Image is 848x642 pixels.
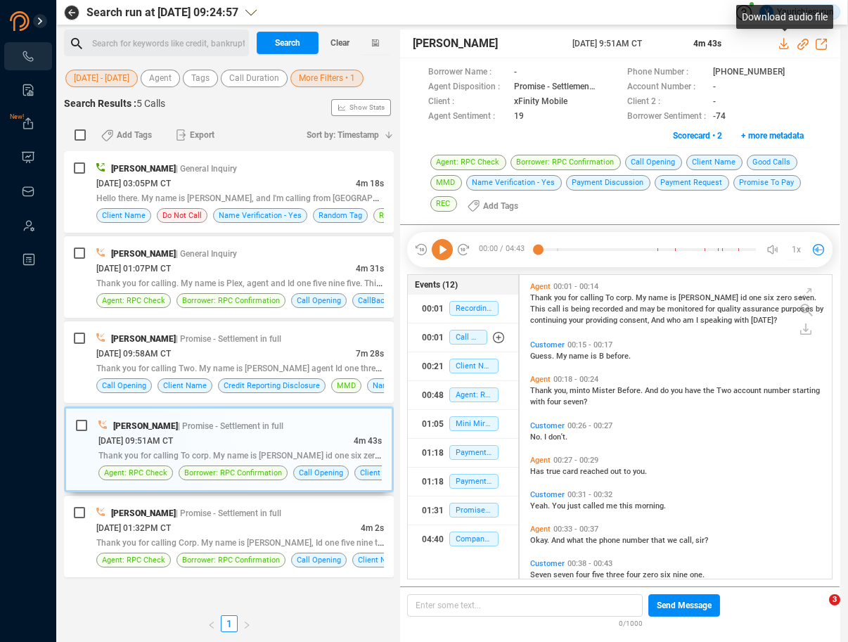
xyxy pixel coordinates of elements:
[673,124,722,147] span: Scorecard • 2
[627,570,643,579] span: four
[96,179,171,188] span: [DATE] 03:05PM CT
[422,442,444,464] div: 01:18
[64,151,394,233] div: [PERSON_NAME]| General Inquiry[DATE] 03:05PM CT4m 18sHello there. My name is [PERSON_NAME], and I...
[4,110,52,138] li: Exports
[319,209,362,222] span: Random Tag
[422,326,444,349] div: 00:01
[167,124,223,146] button: Export
[713,110,726,124] span: -74
[290,70,364,87] button: More Filters • 1
[576,570,592,579] span: four
[10,103,24,131] span: New!
[510,155,621,170] span: Borrower: RPC Confirmation
[624,467,633,476] span: to
[792,386,820,395] span: starting
[665,124,730,147] button: Scorecard • 2
[627,95,706,110] span: Client 2 :
[530,490,565,499] span: Customer
[4,143,52,172] li: Visuals
[657,594,712,617] span: Send Message
[356,349,384,359] span: 7m 28s
[297,294,341,307] span: Call Opening
[717,304,743,314] span: quality
[96,537,501,548] span: Thank you for calling Corp. My name is [PERSON_NAME], Id one five nine two. The call is being rec...
[86,4,238,21] span: Search run at [DATE] 09:24:57
[740,293,749,302] span: id
[514,95,567,110] span: xFinity Mobile
[751,316,777,325] span: [DATE]?
[408,381,518,409] button: 00:48Agent: RPC Check
[470,239,538,260] span: 00:00 / 04:43
[563,467,580,476] span: card
[530,432,544,442] span: No.
[449,359,499,373] span: Client Name
[299,466,343,480] span: Call Opening
[619,617,643,629] span: 0/1000
[221,616,237,631] a: 1
[111,164,176,174] span: [PERSON_NAME]
[627,65,706,80] span: Phone Number :
[546,467,563,476] span: true
[683,316,696,325] span: am
[591,352,599,361] span: is
[530,570,553,579] span: Seven
[551,525,601,534] span: 00:33 - 00:37
[224,379,320,392] span: Credit Reporting Disclosure
[64,406,394,492] div: [PERSON_NAME]| Promise - Settlement in full[DATE] 09:51AM CT4m 43sThank you for calling To corp. ...
[203,615,221,632] button: left
[565,559,615,568] span: 00:38 - 00:43
[703,386,717,395] span: the
[408,352,518,380] button: 00:21Client Name
[64,496,394,577] div: [PERSON_NAME]| Promise - Settlement in full[DATE] 01:32PM CT4m 2sThank you for calling Corp. My n...
[428,65,507,80] span: Borrower Name :
[21,117,35,131] a: New!
[449,416,499,431] span: Mini Miranda
[111,508,176,518] span: [PERSON_NAME]
[102,379,146,392] span: Call Opening
[530,352,556,361] span: Guess.
[764,386,792,395] span: number
[736,5,833,29] div: Download audio file
[408,323,518,352] button: 00:01Call Opening
[776,293,794,302] span: zero
[651,316,667,325] span: And
[408,295,518,323] button: 00:01Recording Disclosure
[530,559,565,568] span: Customer
[686,155,743,170] span: Client Name
[98,436,173,446] span: [DATE] 09:51AM CT
[599,352,606,361] span: B
[617,386,645,395] span: Before.
[331,99,391,116] button: Show Stats
[636,293,648,302] span: My
[572,37,676,50] span: [DATE] 9:51AM CT
[162,209,202,222] span: Do Not Call
[568,293,580,302] span: for
[580,293,605,302] span: calling
[567,501,583,511] span: just
[530,375,551,384] span: Agent
[229,70,279,87] span: Call Duration
[449,532,499,546] span: Company Name
[356,264,384,274] span: 4m 31s
[176,508,281,518] span: | Promise - Settlement in full
[606,501,619,511] span: me
[65,70,138,87] button: [DATE] - [DATE]
[565,490,615,499] span: 00:31 - 00:32
[430,196,457,212] span: REC
[685,386,703,395] span: have
[551,375,601,384] span: 00:18 - 00:24
[4,177,52,205] li: Inbox
[570,386,592,395] span: minto
[319,32,361,54] button: Clear
[428,80,507,95] span: Agent Disposition :
[360,466,404,480] span: Client Name
[449,474,499,489] span: Payment Request
[408,439,518,467] button: 01:18Payment Discussion
[408,525,518,553] button: 04:40Company Name
[104,466,167,480] span: Agent: RPC Check
[605,293,616,302] span: To
[583,501,606,511] span: called
[408,496,518,525] button: 01:31Promise To Pay
[111,249,176,259] span: [PERSON_NAME]
[635,501,666,511] span: morning.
